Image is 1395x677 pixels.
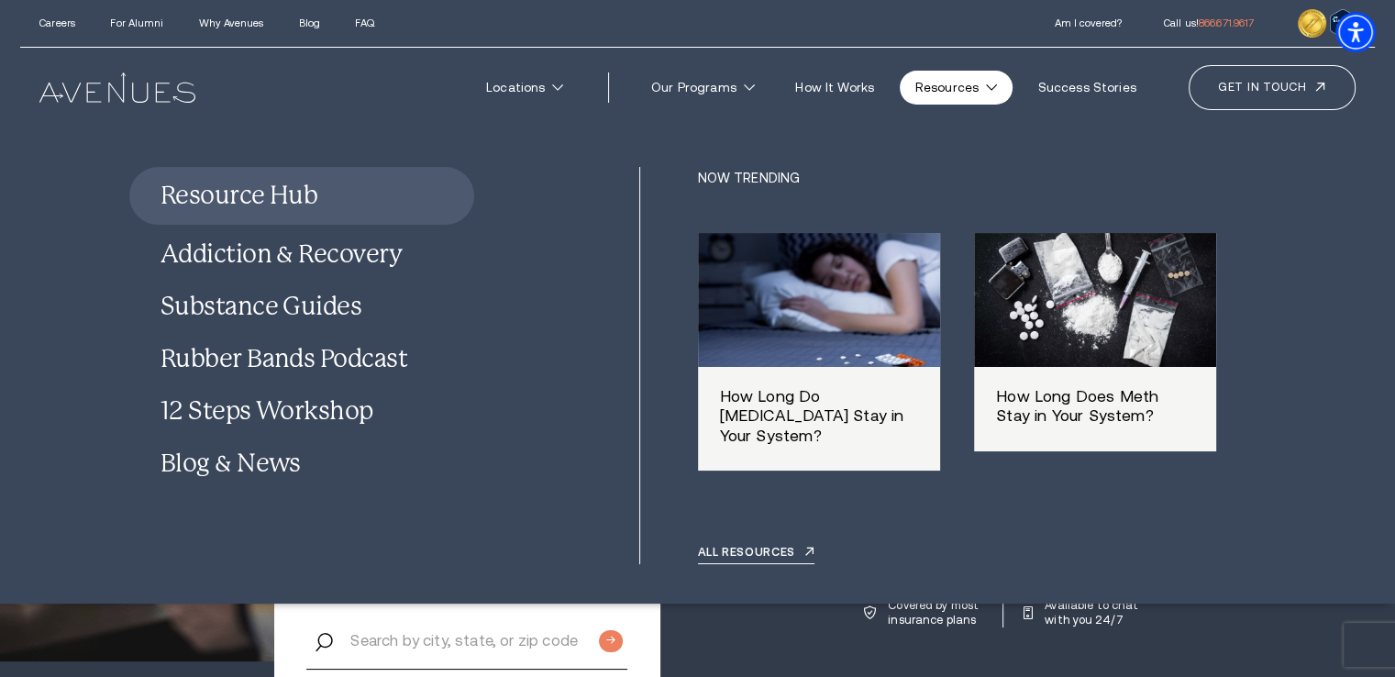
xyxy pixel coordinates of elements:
[199,17,263,28] a: Why Avenues
[129,284,474,329] a: Substance Guides
[1164,17,1254,28] a: call 866.671.9617
[863,598,983,627] a: Covered by most insurance plans
[129,232,474,277] a: Addiction & Recovery
[1335,12,1376,52] div: Accessibility Menu
[1023,598,1140,627] a: Available to chat with you 24/7
[1022,71,1151,105] a: Success Stories
[129,337,474,382] a: Rubber Bands Podcast
[599,630,623,652] input: Submit button
[129,389,474,434] a: 12 Steps Workshop
[780,71,890,105] a: How It Works
[1199,17,1254,28] span: 866.671.9617
[636,71,770,105] a: Our Programs
[1298,9,1325,37] img: clock
[1054,17,1121,28] a: Am I covered?
[1189,65,1356,109] a: Get in touch
[1045,598,1140,627] p: Available to chat with you 24/7
[110,17,163,28] a: For Alumni
[299,17,320,28] a: Blog
[471,71,579,105] a: Locations
[888,598,983,627] p: Covered by most insurance plans
[355,17,373,28] a: FAQ
[900,71,1013,105] a: Resources
[39,17,75,28] a: Careers
[306,611,627,670] input: Search by city, state, or zip code
[129,441,474,486] a: Blog & News
[129,167,474,225] a: Resource Hub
